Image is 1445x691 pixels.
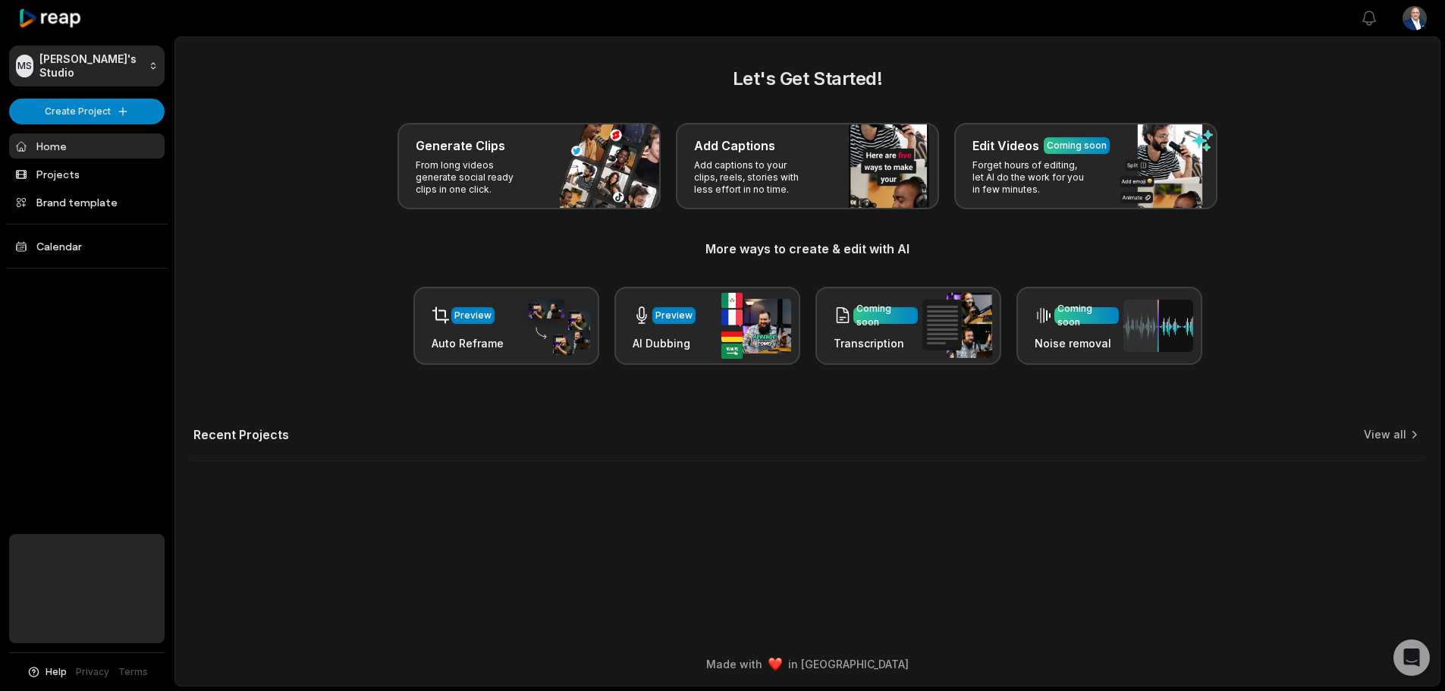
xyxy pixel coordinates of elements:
div: Open Intercom Messenger [1393,639,1430,676]
button: Create Project [9,99,165,124]
h2: Recent Projects [193,427,289,442]
h3: More ways to create & edit with AI [193,240,1421,258]
p: Forget hours of editing, let AI do the work for you in few minutes. [972,159,1090,196]
img: auto_reframe.png [520,297,590,356]
h3: Edit Videos [972,137,1039,155]
img: noise_removal.png [1123,300,1193,352]
p: Add captions to your clips, reels, stories with less effort in no time. [694,159,812,196]
a: Calendar [9,234,165,259]
a: View all [1364,427,1406,442]
h3: Auto Reframe [432,335,504,351]
h3: Generate Clips [416,137,505,155]
h3: Noise removal [1035,335,1119,351]
img: transcription.png [922,293,992,358]
button: Help [27,665,67,679]
a: Privacy [76,665,109,679]
h3: Transcription [834,335,918,351]
div: Coming soon [1047,139,1107,152]
img: heart emoji [768,658,782,671]
a: Brand template [9,190,165,215]
p: From long videos generate social ready clips in one click. [416,159,533,196]
div: Made with in [GEOGRAPHIC_DATA] [189,656,1426,672]
span: Help [46,665,67,679]
div: Coming soon [856,302,915,329]
div: Preview [655,309,693,322]
h3: Add Captions [694,137,775,155]
a: Projects [9,162,165,187]
img: ai_dubbing.png [721,293,791,359]
div: Preview [454,309,492,322]
h2: Let's Get Started! [193,65,1421,93]
a: Home [9,133,165,159]
p: [PERSON_NAME]'s Studio [39,52,143,80]
a: Terms [118,665,148,679]
div: Coming soon [1057,302,1116,329]
h3: AI Dubbing [633,335,696,351]
div: MS [16,55,33,77]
